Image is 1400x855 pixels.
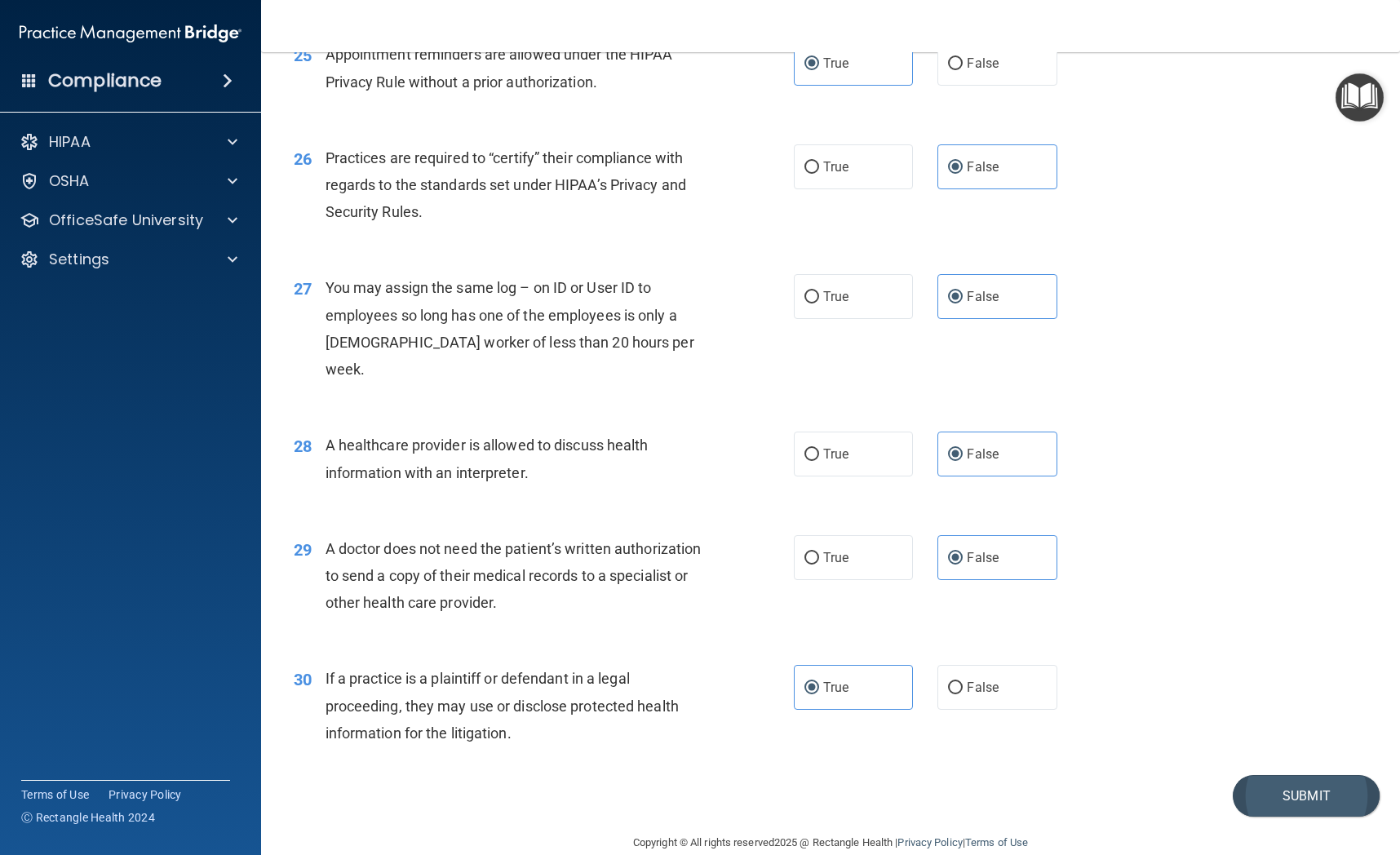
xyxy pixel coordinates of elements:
span: Ⓒ Rectangle Health 2024 [21,809,155,826]
a: Terms of Use [21,786,89,803]
span: True [823,289,848,304]
input: False [948,449,963,461]
span: False [967,55,999,71]
a: Privacy Policy [897,836,962,848]
span: False [967,289,999,304]
input: True [804,682,819,694]
span: False [967,159,999,175]
h4: Compliance [48,69,162,92]
button: Open Resource Center [1336,73,1384,122]
span: 27 [294,279,312,299]
span: True [823,55,848,71]
a: OfficeSafe University [20,210,237,230]
span: A doctor does not need the patient’s written authorization to send a copy of their medical record... [326,540,702,611]
span: True [823,159,848,175]
p: Settings [49,250,109,269]
span: 25 [294,46,312,65]
input: True [804,58,819,70]
span: You may assign the same log – on ID or User ID to employees so long has one of the employees is o... [326,279,694,378]
input: True [804,552,819,565]
a: OSHA [20,171,237,191]
span: False [967,550,999,565]
span: A healthcare provider is allowed to discuss health information with an interpreter. [326,436,649,481]
a: HIPAA [20,132,237,152]
input: False [948,162,963,174]
input: True [804,291,819,303]
p: HIPAA [49,132,91,152]
span: If a practice is a plaintiff or defendant in a legal proceeding, they may use or disclose protect... [326,670,679,741]
span: 28 [294,436,312,456]
span: True [823,680,848,695]
button: Submit [1233,775,1380,817]
span: False [967,680,999,695]
span: 30 [294,670,312,689]
p: OfficeSafe University [49,210,203,230]
a: Terms of Use [965,836,1028,848]
span: 29 [294,540,312,560]
input: True [804,449,819,461]
span: Appointment reminders are allowed under the HIPAA Privacy Rule without a prior authorization. [326,46,673,90]
span: 26 [294,149,312,169]
input: False [948,682,963,694]
span: True [823,550,848,565]
img: PMB logo [20,17,241,50]
input: True [804,162,819,174]
p: OSHA [49,171,90,191]
span: True [823,446,848,462]
a: Settings [20,250,237,269]
span: Practices are required to “certify” their compliance with regards to the standards set under HIPA... [326,149,686,220]
input: False [948,58,963,70]
a: Privacy Policy [109,786,182,803]
iframe: Drift Widget Chat Controller [1318,742,1380,804]
input: False [948,552,963,565]
span: False [967,446,999,462]
input: False [948,291,963,303]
